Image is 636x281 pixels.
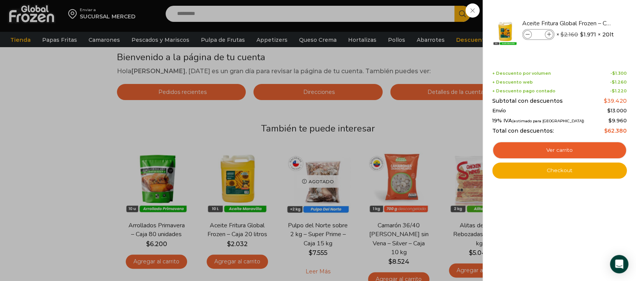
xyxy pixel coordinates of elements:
bdi: 1.260 [612,79,627,85]
input: Product quantity [532,30,544,39]
span: × × 20lt [556,29,614,40]
bdi: 2.160 [560,31,578,38]
span: 9.960 [608,117,627,123]
span: $ [612,88,615,94]
span: Total con descuentos: [492,128,554,134]
small: (estimado para [GEOGRAPHIC_DATA]) [512,119,584,123]
span: Envío [492,108,506,114]
span: + Descuento por volumen [492,71,551,76]
span: $ [607,107,611,113]
a: Ver carrito [492,141,627,159]
bdi: 62.380 [604,127,627,134]
bdi: 1.300 [612,71,627,76]
span: Subtotal con descuentos [492,98,563,104]
span: - [610,80,627,85]
a: Checkout [492,163,627,179]
bdi: 13.000 [607,107,627,113]
span: + Descuento pago contado [492,89,555,94]
span: $ [608,117,612,123]
span: + Descuento web [492,80,533,85]
span: - [610,89,627,94]
a: Aceite Fritura Global Frozen – Caja 20 litros [522,19,613,28]
span: $ [580,31,583,38]
bdi: 39.420 [604,97,627,104]
bdi: 1.971 [580,31,596,38]
span: $ [604,127,608,134]
span: $ [612,71,615,76]
span: $ [612,79,615,85]
div: Open Intercom Messenger [610,255,628,273]
span: - [610,71,627,76]
span: 19% IVA [492,118,584,124]
span: $ [604,97,607,104]
bdi: 1.220 [612,88,627,94]
span: $ [560,31,564,38]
